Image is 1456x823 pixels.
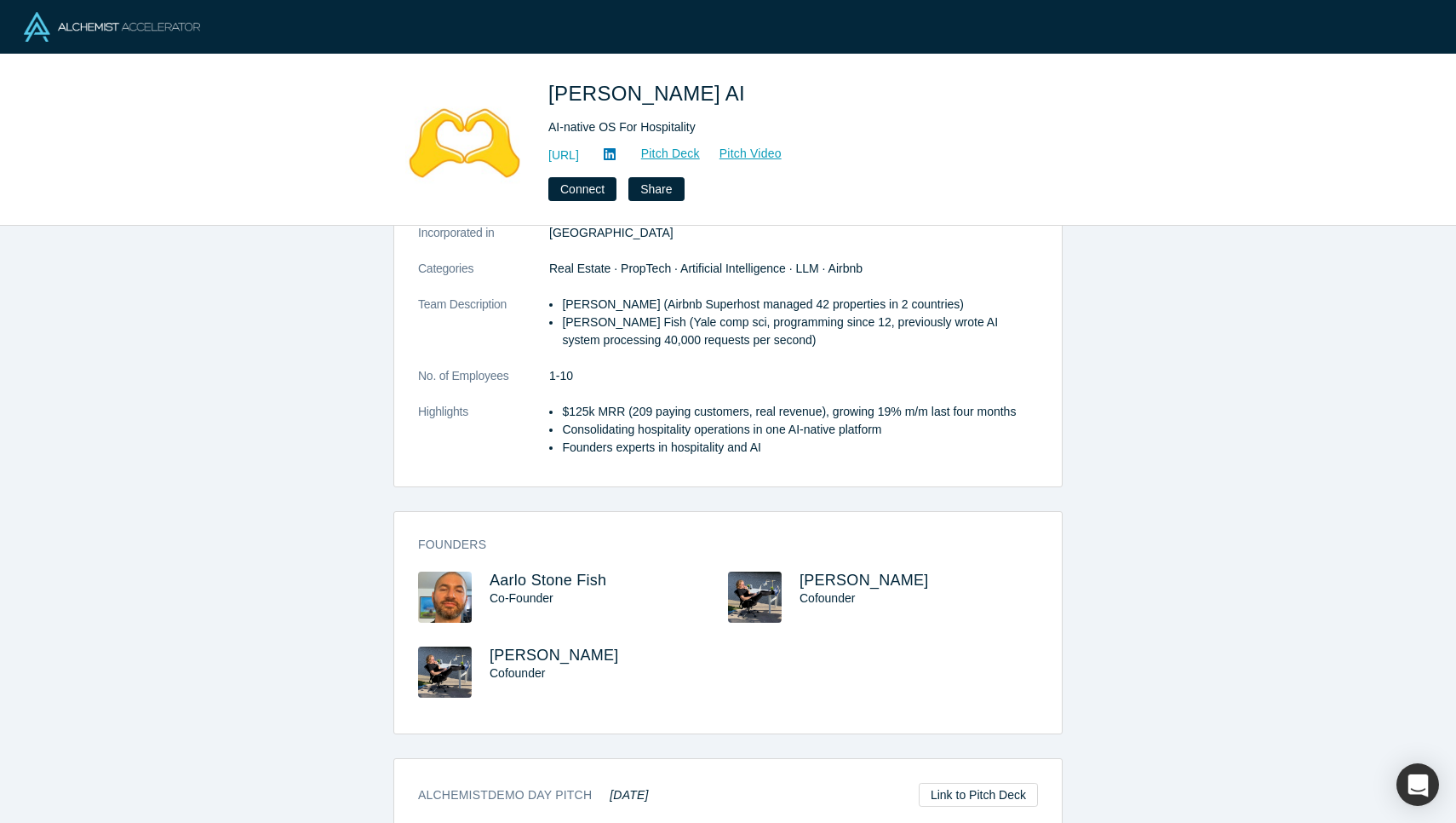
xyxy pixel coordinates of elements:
[549,367,1038,385] dd: 1-10
[800,591,855,605] span: Cofounder
[610,788,648,802] em: [DATE]
[490,572,606,589] a: Aarlo Stone Fish
[418,224,549,260] dt: Incorporated in
[548,118,1025,136] div: AI-native OS For Hospitality
[548,147,579,164] a: [URL]
[490,647,619,664] a: [PERSON_NAME]
[628,177,684,201] button: Share
[919,783,1038,807] a: Link to Pitch Deck
[418,296,549,367] dt: Team Description
[549,224,1038,242] dd: [GEOGRAPHIC_DATA]
[418,536,1014,554] h3: Founders
[490,591,553,605] span: Co-Founder
[548,82,751,105] span: [PERSON_NAME] AI
[622,144,701,164] a: Pitch Deck
[800,572,929,589] a: [PERSON_NAME]
[548,177,616,201] button: Connect
[562,421,1038,439] li: Consolidating hospitality operations in one AI-native platform
[418,367,549,403] dt: No. of Employees
[418,260,549,296] dt: Categories
[728,572,782,623] img: Sam Dundas's Profile Image
[562,296,1038,314] li: [PERSON_NAME] (Airbnb Superhost managed 42 properties in 2 countries)
[418,403,549,475] dt: Highlights
[405,78,525,198] img: Besty AI's Logo
[418,572,472,623] img: Aarlo Stone Fish's Profile Image
[549,262,863,275] span: Real Estate · PropTech · Artificial Intelligence · LLM · Airbnb
[562,439,1038,457] li: Founders experts in hospitality and AI
[490,666,545,680] span: Cofounder
[418,647,472,698] img: Sam Dundas's Profile Image
[701,144,782,164] a: Pitch Video
[24,12,200,42] img: Alchemist Logo
[562,403,1038,421] li: $125k MRR (209 paying customers, real revenue), growing 19% m/m last four months
[562,314,1038,349] li: [PERSON_NAME] Fish (Yale comp sci, programming since 12, previously wrote AI system processing 40...
[418,786,649,804] h3: Alchemist Demo Day Pitch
